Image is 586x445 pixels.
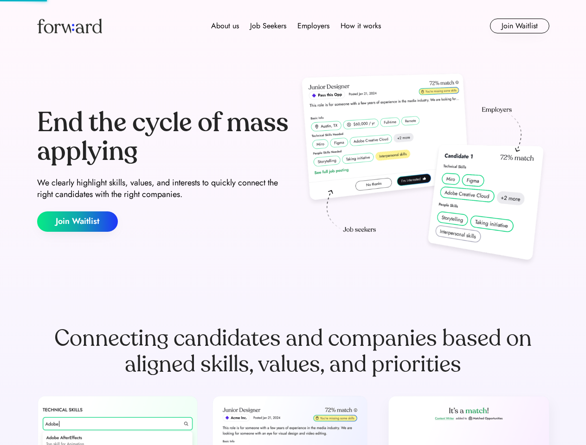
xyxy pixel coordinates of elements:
div: End the cycle of mass applying [37,108,290,165]
div: Employers [297,20,329,32]
div: Connecting candidates and companies based on aligned skills, values, and priorities [37,325,549,377]
img: Forward logo [37,19,102,33]
button: Join Waitlist [37,211,118,232]
button: Join Waitlist [490,19,549,33]
img: hero-image.png [297,70,549,270]
div: We clearly highlight skills, values, and interests to quickly connect the right candidates with t... [37,177,290,200]
div: About us [211,20,239,32]
div: How it works [341,20,381,32]
div: Job Seekers [250,20,286,32]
